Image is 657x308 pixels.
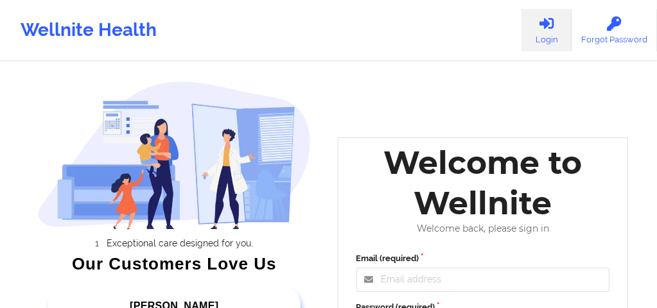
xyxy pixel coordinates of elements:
[49,238,311,248] li: Exceptional care designed for you.
[356,268,610,292] input: Email address
[521,9,572,51] a: Login
[572,9,657,51] a: Forgot Password
[347,223,619,234] div: Welcome back, please sign in
[38,81,311,229] img: wellnite-auth-hero_200.c722682e.png
[356,252,610,265] label: Email (required)
[38,257,311,270] div: Our Customers Love Us
[347,142,619,223] div: Welcome to Wellnite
